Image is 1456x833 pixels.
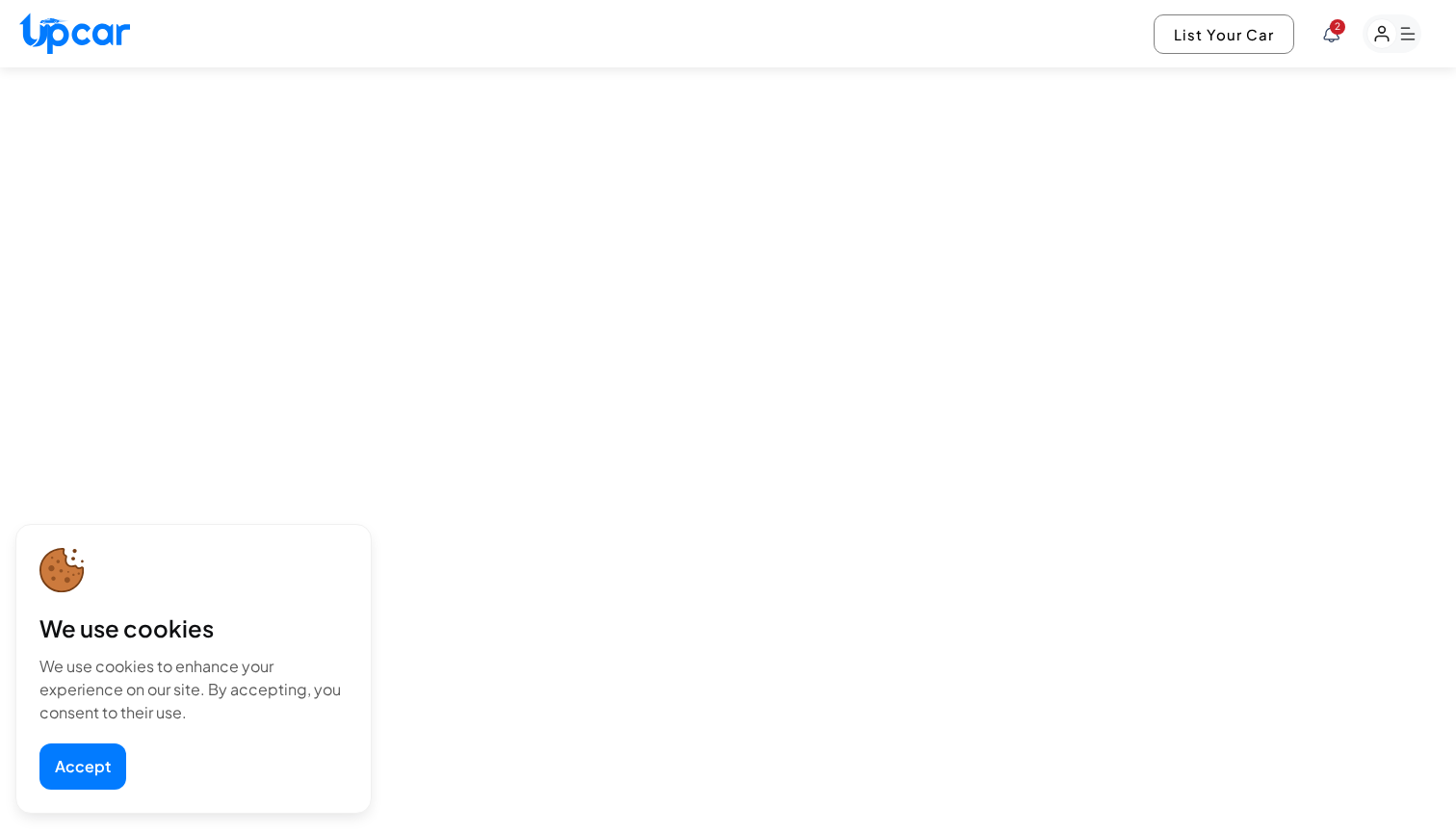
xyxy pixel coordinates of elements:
img: cookie-icon.svg [39,548,85,593]
div: We use cookies [39,612,348,643]
div: We use cookies to enhance your experience on our site. By accepting, you consent to their use. [39,655,348,724]
button: List Your Car [1154,14,1294,54]
img: Upcar Logo [19,13,130,54]
button: Accept [39,743,126,790]
span: You have new notifications [1330,19,1345,35]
